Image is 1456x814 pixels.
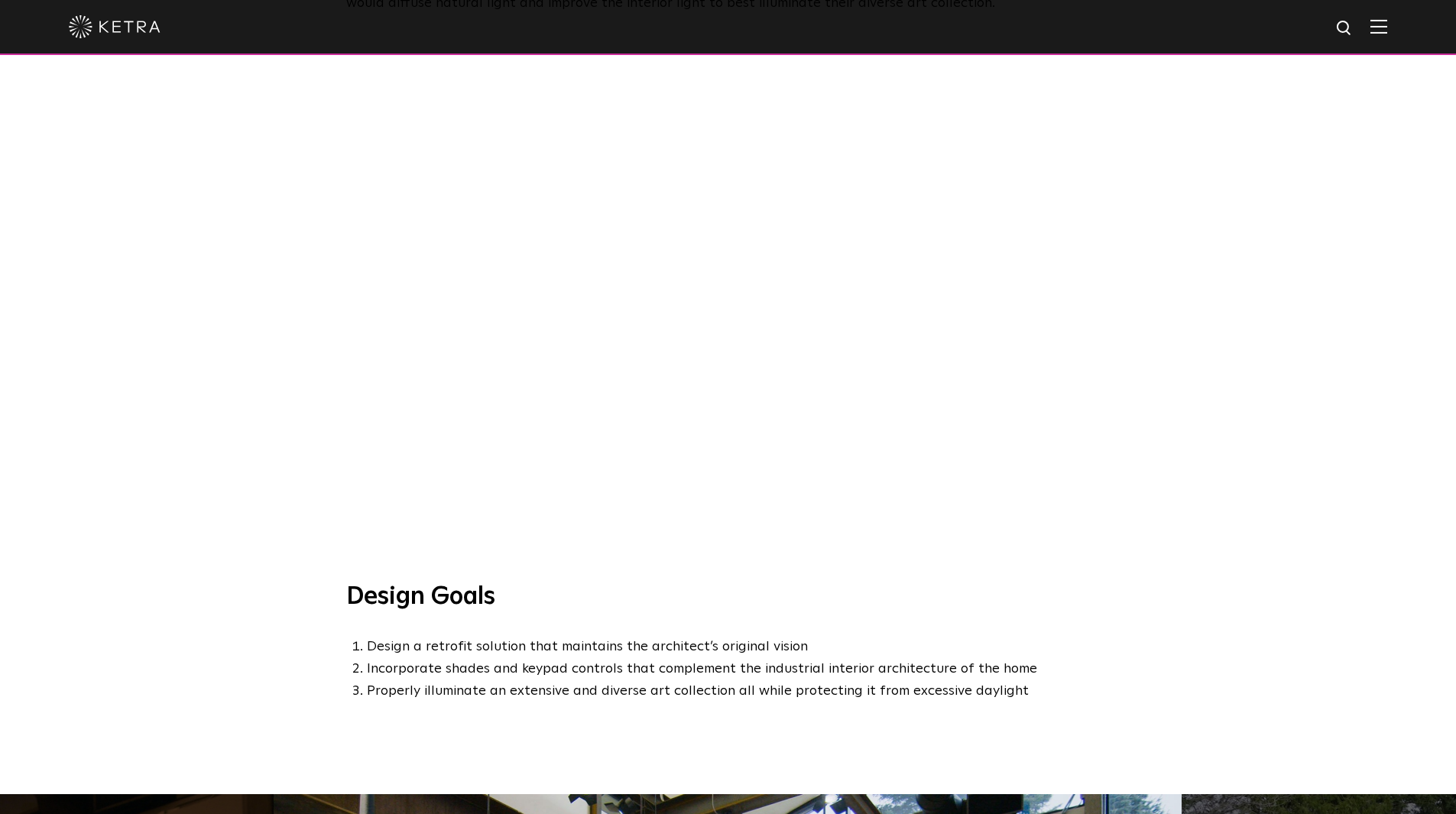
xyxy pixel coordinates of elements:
li: Incorporate shades and keypad controls that complement the industrial interior architecture of th... [367,658,1111,680]
iframe: HubSpot Video [346,83,1111,513]
img: Hamburger%20Nav.svg [1370,19,1387,34]
li: Design a retrofit solution that maintains the architect’s original vision [367,636,1111,658]
img: ketra-logo-2019-white [69,15,161,38]
img: search icon [1335,19,1354,38]
h3: Design Goals [346,582,1111,614]
li: Properly illuminate an extensive and diverse art collection all while protecting it from excessiv... [367,680,1111,702]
